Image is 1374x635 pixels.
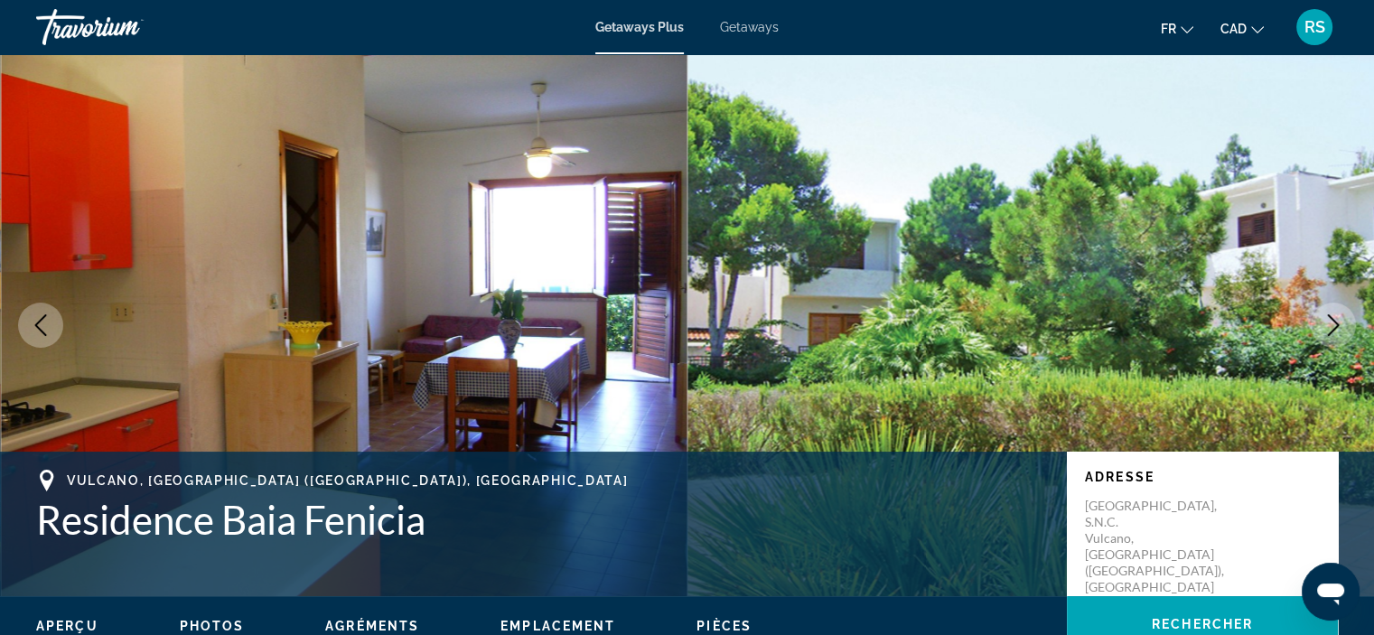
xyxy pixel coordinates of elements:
[180,618,245,634] button: Photos
[18,303,63,348] button: Previous image
[67,473,628,488] span: Vulcano, [GEOGRAPHIC_DATA] ([GEOGRAPHIC_DATA]), [GEOGRAPHIC_DATA]
[1220,15,1264,42] button: Change currency
[36,4,217,51] a: Travorium
[325,618,419,634] button: Agréments
[1085,470,1320,484] p: Adresse
[36,496,1049,543] h1: Residence Baia Fenicia
[1304,18,1325,36] span: RS
[325,619,419,633] span: Agréments
[696,618,752,634] button: Pièces
[1161,15,1193,42] button: Change language
[1085,498,1229,595] p: [GEOGRAPHIC_DATA], s.n.c. Vulcano, [GEOGRAPHIC_DATA] ([GEOGRAPHIC_DATA]), [GEOGRAPHIC_DATA]
[500,619,615,633] span: Emplacement
[1161,22,1176,36] span: fr
[720,20,779,34] a: Getaways
[1152,617,1253,631] span: Rechercher
[36,619,98,633] span: Aperçu
[1291,8,1338,46] button: User Menu
[500,618,615,634] button: Emplacement
[180,619,245,633] span: Photos
[1311,303,1356,348] button: Next image
[595,20,684,34] a: Getaways Plus
[36,618,98,634] button: Aperçu
[696,619,752,633] span: Pièces
[1220,22,1247,36] span: CAD
[1302,563,1360,621] iframe: Bouton de lancement de la fenêtre de messagerie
